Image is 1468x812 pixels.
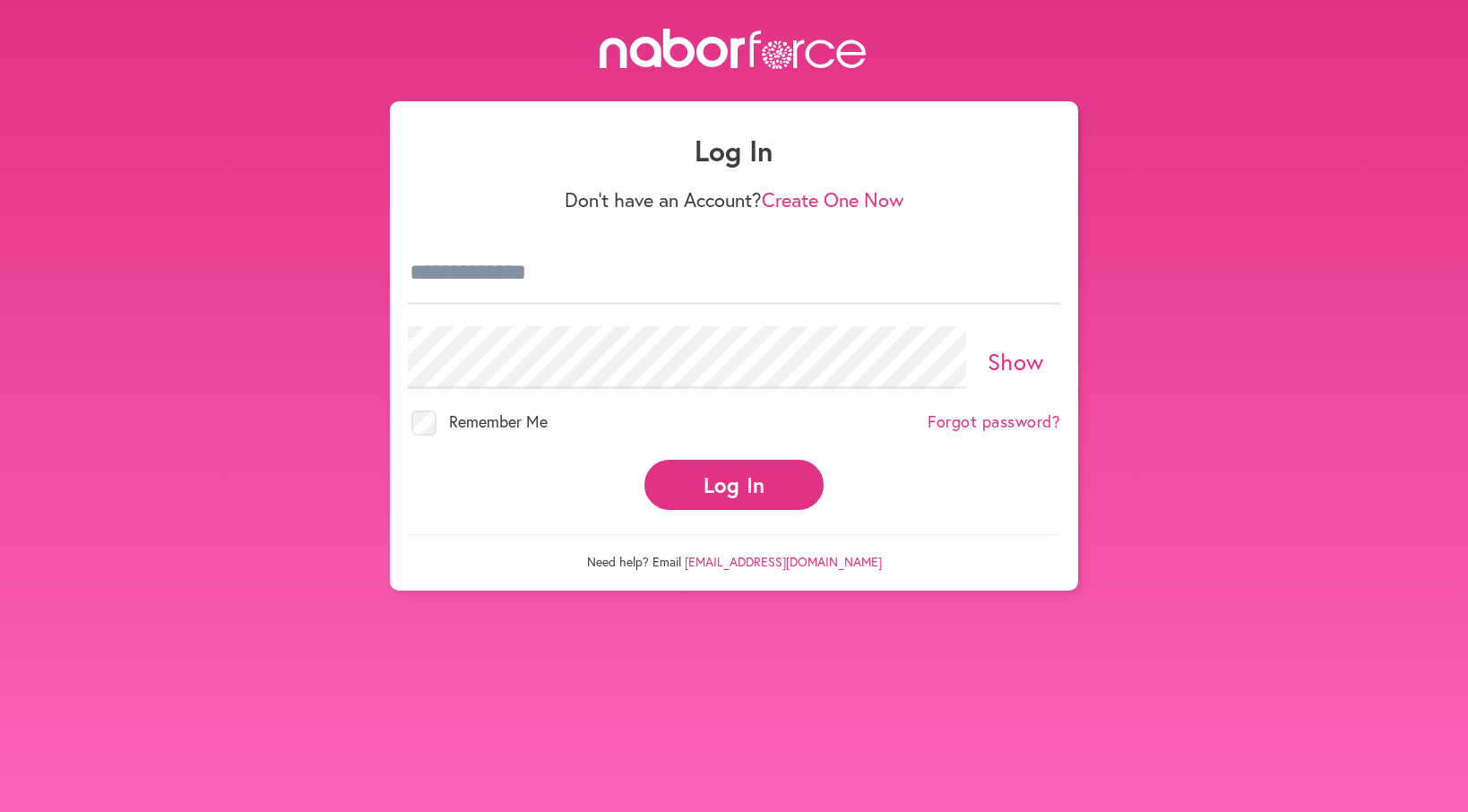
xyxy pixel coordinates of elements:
a: [EMAIL_ADDRESS][DOMAIN_NAME] [685,553,882,570]
span: Remember Me [449,410,548,432]
h1: Log In [408,134,1060,168]
p: Don't have an Account? [408,188,1060,212]
a: Show [988,346,1044,376]
button: Log In [644,460,824,509]
a: Create One Now [762,186,903,212]
a: Forgot password? [928,412,1060,432]
p: Need help? Email [408,534,1060,570]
